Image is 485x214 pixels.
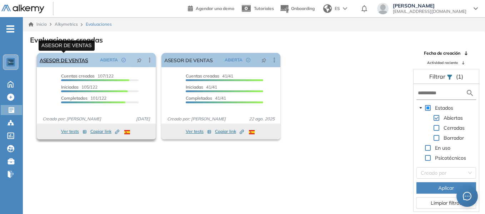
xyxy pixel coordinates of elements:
span: Agendar una demo [196,6,234,11]
span: Actividad reciente [427,60,458,65]
button: Ver tests [61,127,87,136]
img: search icon [466,89,474,98]
span: ES [335,5,340,12]
span: 101/122 [61,95,106,101]
span: 105/122 [61,84,97,90]
span: Abiertas [444,115,463,121]
span: Estados [434,104,455,112]
span: Completados [61,95,87,101]
span: Completados [186,95,212,101]
span: Psicotécnicos [435,155,466,161]
a: Inicio [29,21,47,28]
span: En uso [434,144,452,152]
span: caret-down [419,106,422,110]
span: Cuentas creadas [61,73,95,79]
span: message [463,192,471,200]
h3: Evaluaciones creadas [30,36,103,44]
img: https://assets.alkemy.org/workspaces/1802/d452bae4-97f6-47ab-b3bf-1c40240bc960.jpg [8,59,14,65]
span: [EMAIL_ADDRESS][DOMAIN_NAME] [393,9,466,14]
span: 107/122 [61,73,114,79]
img: ESP [249,130,255,134]
span: Borrador [442,134,465,142]
span: Alkymetrics [55,21,78,27]
span: 22 ago. 2025 [246,116,277,122]
span: Filtrar [429,73,447,80]
i: - [6,28,14,30]
span: Onboarding [291,6,315,11]
img: world [323,4,332,13]
span: Psicotécnicos [434,154,467,162]
img: ESP [124,130,130,134]
span: 41/41 [186,73,233,79]
span: (1) [456,72,463,81]
span: En uso [435,145,450,151]
button: Copiar link [215,127,244,136]
span: Copiar link [90,128,119,135]
button: Aplicar [416,182,476,194]
a: ASESOR DE VENTAS [164,53,213,67]
span: ABIERTA [225,57,242,63]
span: Abiertas [442,114,464,122]
span: Cuentas creadas [186,73,219,79]
span: Iniciadas [61,84,79,90]
span: check-circle [121,58,126,62]
span: 41/41 [186,84,217,90]
span: Iniciadas [186,84,203,90]
span: Evaluaciones [86,21,112,28]
span: 41/41 [186,95,226,101]
span: ABIERTA [100,57,118,63]
span: Cerradas [444,125,465,131]
a: Agendar una demo [188,4,234,12]
button: Limpiar filtros [416,197,476,209]
span: Borrador [444,135,464,141]
button: Copiar link [90,127,119,136]
span: Tutoriales [254,6,274,11]
a: ASESOR DE VENTAS [40,53,88,67]
span: Limpiar filtros [431,199,462,207]
img: Logo [1,5,44,14]
button: Ver tests [186,127,211,136]
span: Creado por: [PERSON_NAME] [164,116,229,122]
button: pushpin [131,54,147,66]
span: [DATE] [133,116,153,122]
span: pushpin [261,57,266,63]
div: ASESOR DE VENTAS [39,40,95,51]
button: pushpin [256,54,272,66]
span: Cerradas [442,124,466,132]
span: Creado por: [PERSON_NAME] [40,116,104,122]
span: [PERSON_NAME] [393,3,466,9]
img: arrow [343,7,347,10]
button: Onboarding [280,1,315,16]
span: Estados [435,105,453,111]
span: Aplicar [438,184,454,192]
span: Fecha de creación [424,50,460,56]
span: pushpin [137,57,142,63]
span: Copiar link [215,128,244,135]
span: check-circle [246,58,250,62]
